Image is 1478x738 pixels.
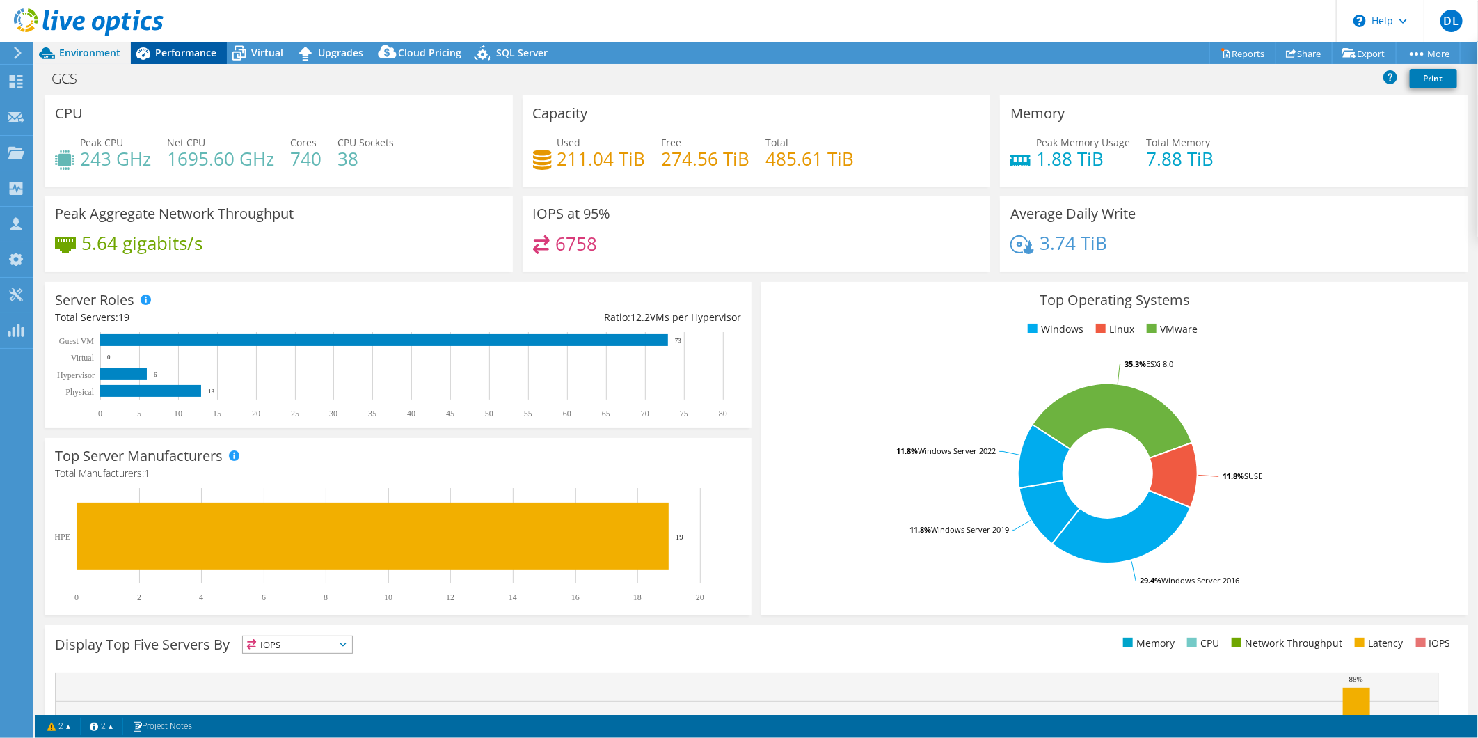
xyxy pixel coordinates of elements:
text: 13 [208,388,215,395]
text: 0 [107,354,111,361]
h3: Top Operating Systems [772,292,1458,308]
h3: Capacity [533,106,588,121]
span: Cloud Pricing [398,46,461,59]
text: 10 [174,409,182,418]
li: Windows [1024,322,1083,337]
span: Performance [155,46,216,59]
tspan: 29.4% [1140,575,1161,586]
text: 88% [1349,675,1363,683]
h3: Average Daily Write [1010,206,1136,221]
text: Hypervisor [57,370,95,380]
text: 50 [485,409,493,418]
h4: 1.88 TiB [1036,151,1130,166]
span: IOPS [243,636,352,653]
li: Linux [1092,322,1134,337]
li: VMware [1143,322,1198,337]
span: Cores [290,136,317,149]
h4: 740 [290,151,321,166]
text: 6 [262,592,266,602]
div: Ratio: VMs per Hypervisor [398,310,741,325]
span: Peak Memory Usage [1036,136,1130,149]
text: 20 [252,409,260,418]
a: More [1396,42,1461,64]
span: Free [662,136,682,149]
tspan: Windows Server 2022 [918,446,996,456]
h3: IOPS at 95% [533,206,611,221]
tspan: 11.8% [909,524,931,535]
span: Total [766,136,789,149]
text: 14 [509,592,517,602]
h3: Peak Aggregate Network Throughput [55,206,294,221]
li: Network Throughput [1228,636,1342,651]
text: 65 [602,409,610,418]
tspan: ESXi 8.0 [1146,359,1173,369]
text: 45 [446,409,454,418]
text: 30 [329,409,337,418]
text: 35 [368,409,376,418]
a: 2 [38,718,81,735]
text: 25 [291,409,299,418]
text: 0 [98,409,102,418]
tspan: Windows Server 2019 [931,524,1009,535]
text: 70 [641,409,649,418]
text: 20 [696,592,704,602]
span: Used [557,136,581,149]
span: Total Memory [1146,136,1210,149]
h4: 211.04 TiB [557,151,646,166]
h3: Top Server Manufacturers [55,448,223,464]
text: 6 [154,371,157,378]
a: 2 [80,718,123,735]
span: DL [1440,10,1463,32]
a: Export [1332,42,1397,64]
tspan: Windows Server 2016 [1161,575,1239,586]
span: Peak CPU [80,136,123,149]
text: 19 [676,533,684,541]
h3: Server Roles [55,292,134,308]
text: 73 [675,337,682,344]
h4: 485.61 TiB [766,151,855,166]
span: 12.2 [630,311,650,324]
tspan: 11.8% [1223,471,1244,481]
a: Print [1410,69,1457,88]
h4: 38 [337,151,394,166]
span: Virtual [251,46,283,59]
span: Upgrades [318,46,363,59]
span: CPU Sockets [337,136,394,149]
text: Guest VM [59,336,94,346]
text: 16 [571,592,580,602]
a: Project Notes [122,718,202,735]
text: 10 [384,592,392,602]
text: 2 [137,592,141,602]
h4: 3.74 TiB [1040,235,1107,251]
text: 5 [137,409,141,418]
h4: 274.56 TiB [662,151,750,166]
span: Environment [59,46,120,59]
div: Total Servers: [55,310,398,325]
text: 60 [563,409,571,418]
h4: Total Manufacturers: [55,466,741,481]
a: Share [1276,42,1333,64]
h4: 5.64 gigabits/s [81,235,202,251]
h3: Memory [1010,106,1065,121]
li: Memory [1120,636,1175,651]
li: Latency [1351,636,1404,651]
text: 40 [407,409,415,418]
text: 80 [719,409,727,418]
h4: 1695.60 GHz [167,151,274,166]
li: CPU [1184,636,1219,651]
tspan: SUSE [1244,471,1262,481]
h1: GCS [45,71,99,86]
h3: CPU [55,106,83,121]
text: Virtual [71,353,95,363]
span: Net CPU [167,136,205,149]
text: Physical [65,387,94,397]
h4: 7.88 TiB [1146,151,1214,166]
text: 55 [524,409,532,418]
text: 4 [199,592,203,602]
tspan: 11.8% [896,446,918,456]
text: 0 [74,592,79,602]
text: HPE [54,532,70,542]
text: 12 [446,592,454,602]
span: 19 [118,311,129,324]
text: 8 [324,592,328,602]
